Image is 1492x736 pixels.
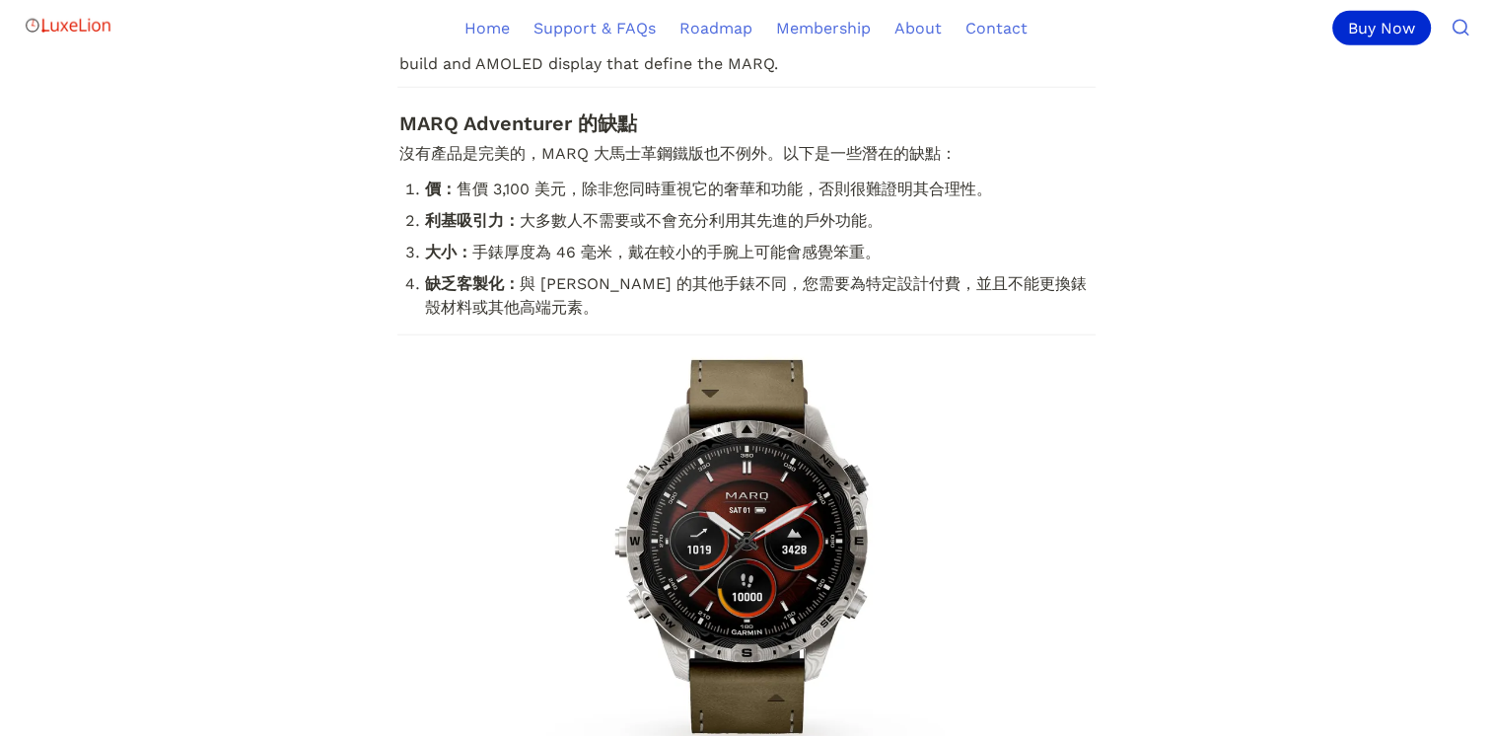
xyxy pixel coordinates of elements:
strong: 利基吸引力： [425,211,520,230]
div: Buy Now [1332,11,1431,45]
strong: 缺乏客製化： [425,274,520,293]
strong: 大小： [425,243,472,261]
img: Logo [24,6,112,45]
strong: 價： [425,180,457,198]
li: 手錶厚度為 46 毫米，戴在較小的手腕上可能會感覺笨重。 [425,238,1096,267]
h3: MARQ Adventurer 的缺點 [397,108,1096,139]
p: 沒有產品是完美的，MARQ 大馬士革鋼鐵版也不例外。以下是一些潛在的缺點： [397,139,1096,171]
li: 與 [PERSON_NAME] 的其他手錶不同，您需要為特定設計付費，並且不能更換錶殼材料或其他高端元素。 [425,269,1096,323]
a: Buy Now [1332,11,1439,45]
li: 大多數人不需要或不會充分利用其先進的戶外功能。 [425,206,1096,236]
li: 售價 3,100 美元，除非您同時重視它的奢華和功能，否則很難證明其合理性。 [425,175,1096,204]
